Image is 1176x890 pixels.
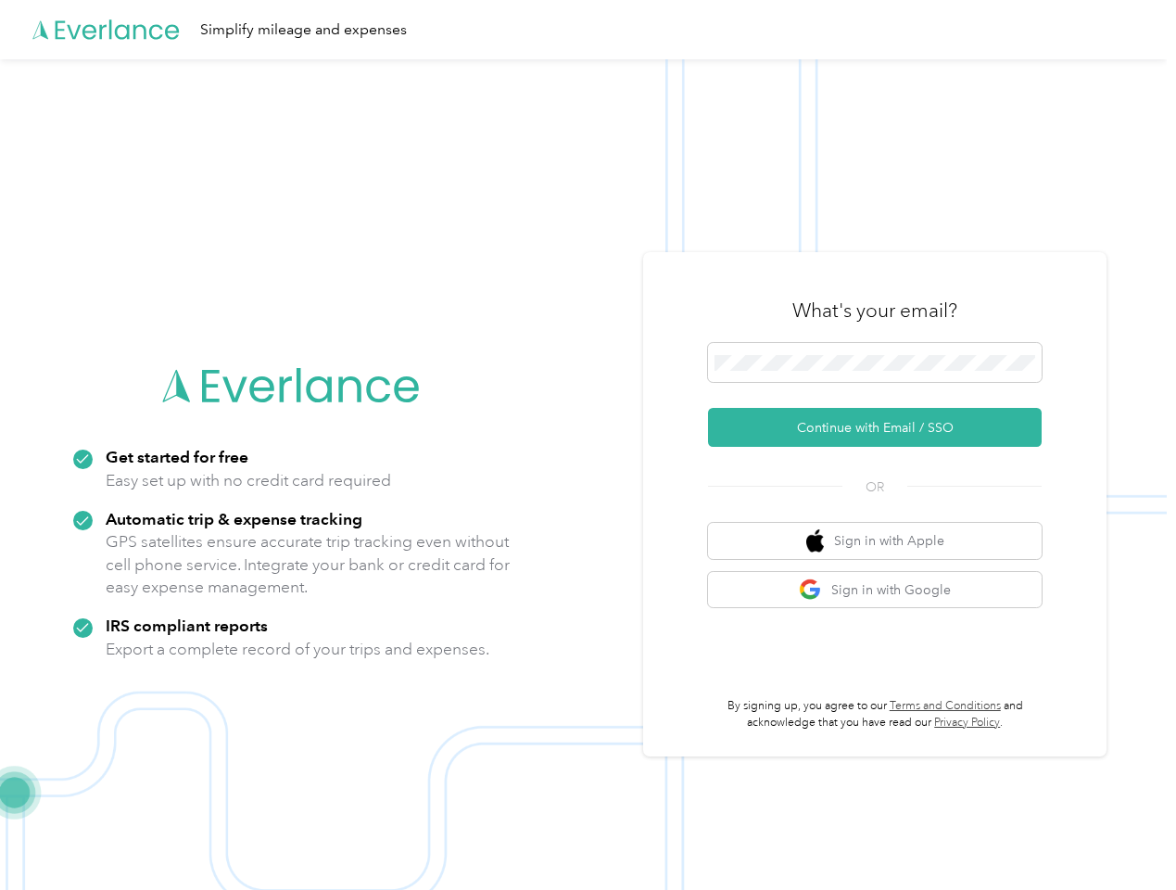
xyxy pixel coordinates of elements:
div: Simplify mileage and expenses [200,19,407,42]
strong: Get started for free [106,447,248,466]
button: google logoSign in with Google [708,572,1042,608]
span: OR [842,477,907,497]
strong: Automatic trip & expense tracking [106,509,362,528]
p: By signing up, you agree to our and acknowledge that you have read our . [708,698,1042,731]
a: Privacy Policy [934,716,1000,730]
button: Continue with Email / SSO [708,408,1042,447]
img: google logo [799,578,822,602]
p: Easy set up with no credit card required [106,469,391,492]
img: apple logo [806,529,825,553]
a: Terms and Conditions [890,699,1001,713]
p: GPS satellites ensure accurate trip tracking even without cell phone service. Integrate your bank... [106,530,511,599]
p: Export a complete record of your trips and expenses. [106,638,489,661]
h3: What's your email? [792,298,957,324]
strong: IRS compliant reports [106,616,268,635]
button: apple logoSign in with Apple [708,523,1042,559]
